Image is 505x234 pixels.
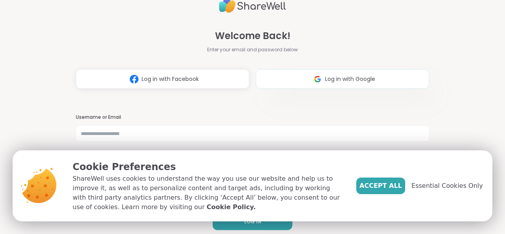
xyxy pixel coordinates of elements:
[215,29,290,43] span: Welcome Back!
[256,69,429,89] button: Log in with Google
[213,213,292,230] button: LOG IN
[207,46,298,53] span: Enter your email and password below
[359,181,402,191] span: Accept All
[310,72,325,86] img: ShareWell Logomark
[411,181,483,191] span: Essential Cookies Only
[76,114,429,121] h3: Username or Email
[127,72,142,86] img: ShareWell Logomark
[73,174,344,212] p: ShareWell uses cookies to understand the way you use our website and help us to improve it, as we...
[142,75,199,83] span: Log in with Facebook
[207,202,256,212] a: Cookie Policy.
[356,178,405,194] button: Accept All
[73,160,344,174] p: Cookie Preferences
[325,75,375,83] span: Log in with Google
[76,69,249,89] button: Log in with Facebook
[244,218,261,225] span: LOG IN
